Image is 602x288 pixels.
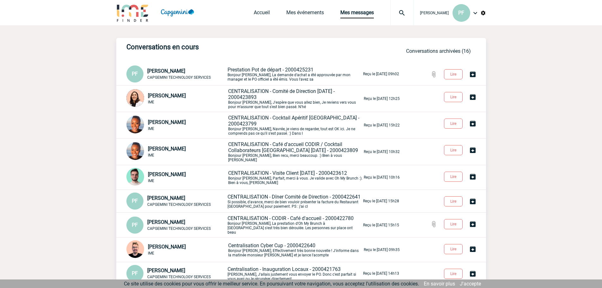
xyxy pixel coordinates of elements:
div: Conversation privée : Client - Agence [126,265,226,282]
a: Conversations archivées (16) [406,48,471,54]
img: Archiver la conversation [469,70,477,78]
span: CENTRALISATION - Cocktail Apéritif [GEOGRAPHIC_DATA] - 2000423799 [228,115,359,127]
span: IME [148,126,154,131]
p: Reçu le [DATE] 15h15 [363,223,399,227]
a: J'accepte [460,281,481,287]
span: CAPGEMINI TECHNOLOGY SERVICES [147,275,211,279]
p: Reçu le [DATE] 15h22 [364,123,400,127]
span: CAPGEMINI TECHNOLOGY SERVICES [147,226,211,231]
a: Lire [439,221,469,227]
span: IME [148,251,154,255]
div: Conversation privée : Client - Agence [126,116,227,135]
button: Lire [444,69,463,79]
span: [PERSON_NAME] [147,195,185,201]
a: Lire [439,94,469,100]
span: CENTRALISATION - Café d'accueil CODIR / Cocktail Collaborateurs [GEOGRAPHIC_DATA] [DATE] - 200042... [228,141,358,153]
a: Lire [439,147,469,153]
div: Conversation privée : Client - Agence [126,217,226,234]
img: 123865-0.jpg [126,116,144,133]
button: Lire [444,196,463,206]
img: Archiver la conversation [469,270,477,278]
span: [PERSON_NAME] [148,119,186,125]
p: Bonjour [PERSON_NAME], Navrée, je viens de regarder, tout est OK ici. Je ne comprends pas ce qu'i... [228,115,362,136]
button: Lire [444,172,463,182]
img: IME-Finder [116,4,149,22]
div: Conversation privée : Client - Agence [126,65,226,83]
a: Mes messages [340,9,374,18]
img: 121547-2.png [126,168,144,186]
span: [PERSON_NAME] [148,171,186,177]
a: Accueil [254,9,270,18]
p: Si possible, d'avance, merci de bien vouloir présenter la facture du Restaurant [GEOGRAPHIC_DATA]... [228,194,362,209]
span: PF [132,270,138,276]
span: CENTRALISATION - CODIR - Café d'accueil - 2000422780 [228,215,354,221]
a: Lire [439,198,469,204]
div: Conversation privée : Client - Agence [126,193,226,210]
p: Reçu le [DATE] 10h16 [364,175,400,180]
span: CAPGEMINI TECHNOLOGY SERVICES [147,202,211,207]
span: IME [148,100,154,104]
span: Ce site utilise des cookies pour vous offrir le meilleur service. En poursuivant votre navigation... [124,281,419,287]
p: Bonjour [PERSON_NAME], La prestation d'Oh My Brunch à [GEOGRAPHIC_DATA] s'est très bien déroulée.... [228,215,362,235]
img: Archiver la conversation [469,198,477,205]
p: Bonjour [PERSON_NAME], J'espère que vous allez bien, Je reviens vers vous pour m'assurer que tout... [228,88,362,109]
span: [PERSON_NAME] [147,68,185,74]
span: [PERSON_NAME] [147,219,185,225]
p: Reçu le [DATE] 10h32 [364,150,400,154]
span: PF [132,222,138,228]
span: IME [148,179,154,183]
span: PF [458,10,464,16]
img: Archiver la conversation [469,245,477,253]
img: 129834-0.png [126,89,144,107]
p: Bonjour [PERSON_NAME], La demande d'achat a été approuvée par mon manager et le PO officiel a été... [228,67,362,82]
button: Lire [444,119,463,129]
span: [PERSON_NAME] [148,244,186,250]
span: CENTRALISATION - Comité de Direction [DATE] - 2000423893 [228,88,335,100]
img: Archiver la conversation [469,146,477,154]
a: Lire [439,173,469,179]
a: [PERSON_NAME] IME CENTRALISATION - Comité de Direction [DATE] - 2000423893Bonjour [PERSON_NAME], ... [126,95,400,101]
button: Lire [444,92,463,102]
p: [PERSON_NAME], J'allais justement vous envoyer le PO. Donc c'est parfait si vous avez pu le récup... [228,266,362,281]
span: PF [132,198,138,204]
span: CENTRALISATION - Dîner Comité de Direction - 2000422641 [228,194,361,200]
a: PF [PERSON_NAME] CAPGEMINI TECHNOLOGY SERVICES Centralisation - Inauguration Locaux - 2000421763[... [126,270,399,276]
a: Lire [439,246,469,252]
a: Lire [439,120,469,126]
p: Reçu le [DATE] 12h25 [364,96,400,101]
img: Archiver la conversation [469,93,477,101]
img: 123865-0.jpg [126,142,144,160]
p: Reçu le [DATE] 09h35 [364,248,400,252]
span: Prestation Pot de départ - 2000425231 [228,67,313,73]
img: Archiver la conversation [469,173,477,181]
a: Lire [439,71,469,77]
a: [PERSON_NAME] IME CENTRALISATION - Café d'accueil CODIR / Cocktail Collaborateurs [GEOGRAPHIC_DAT... [126,148,400,154]
span: CENTRALISATION - Visite Client [DATE] - 2000423612 [228,170,347,176]
p: Bonjour [PERSON_NAME], Parfait, merci à vous. Je valide avec Oh My Brunch :). Bien à vous, [PERSO... [228,170,362,185]
a: En savoir plus [424,281,455,287]
p: Reçu le [DATE] 15h28 [363,199,399,203]
span: [PERSON_NAME] [148,93,186,99]
a: PF [PERSON_NAME] CAPGEMINI TECHNOLOGY SERVICES Prestation Pot de départ - 2000425231Bonjour [PERS... [126,70,399,77]
div: Conversation privée : Client - Agence [126,142,227,161]
p: Reçu le [DATE] 09h02 [363,72,399,76]
button: Lire [444,145,463,155]
a: Lire [439,270,469,276]
img: Archiver la conversation [469,220,477,228]
span: PF [132,71,138,77]
span: [PERSON_NAME] [147,267,185,273]
a: PF [PERSON_NAME] CAPGEMINI TECHNOLOGY SERVICES CENTRALISATION - Dîner Comité de Direction - 20004... [126,198,399,204]
a: [PERSON_NAME] IME Centralisation Cyber Cup - 2000422640Bonjour [PERSON_NAME], Effectivement très ... [126,246,400,252]
p: Bonjour [PERSON_NAME], Effectivement très bonne nouvelle ! J'informe dans la matinée monsieur [PE... [228,242,362,257]
img: Archiver la conversation [469,120,477,127]
span: Centralisation - Inauguration Locaux - 2000421763 [228,266,341,272]
button: Lire [444,219,463,229]
span: [PERSON_NAME] [420,11,449,15]
a: Mes événements [286,9,324,18]
span: [PERSON_NAME] [148,146,186,152]
span: Centralisation Cyber Cup - 2000422640 [228,242,315,248]
div: Conversation privée : Client - Agence [126,240,227,259]
button: Lire [444,244,463,254]
div: Conversation privée : Client - Agence [126,168,227,187]
p: Bonjour [PERSON_NAME], Bien recu, merci beaucoup. :) Bien à vous [PERSON_NAME] [228,141,362,162]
